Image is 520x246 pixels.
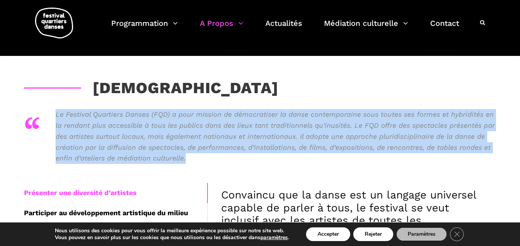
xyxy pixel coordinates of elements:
[396,227,447,241] button: Paramètres
[450,227,464,241] button: Close GDPR Cookie Banner
[260,234,288,241] button: paramètres
[324,17,408,39] a: Médiation culturelle
[35,8,73,38] img: logo-fqd-med
[24,79,279,98] h3: [DEMOGRAPHIC_DATA]
[265,17,302,39] a: Actualités
[111,17,178,39] a: Programmation
[55,227,289,234] p: Nous utilisons des cookies pour vous offrir la meilleure expérience possible sur notre site web.
[24,203,207,223] div: Participer au développement artistique du milieu
[353,227,393,241] button: Rejeter
[24,183,207,203] div: Présenter une diversité d’artistes
[430,17,459,39] a: Contact
[200,17,243,39] a: A Propos
[24,105,40,151] div: “
[221,189,483,240] h4: Convaincu que la danse est un langage universel capable de parler à tous, le festival se veut inc...
[306,227,350,241] button: Accepter
[55,234,289,241] p: Vous pouvez en savoir plus sur les cookies que nous utilisons ou les désactiver dans .
[56,109,496,164] p: Le Festival Quartiers Danses (FQD) a pour mission de démocratiser la danse contemporaine sous tou...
